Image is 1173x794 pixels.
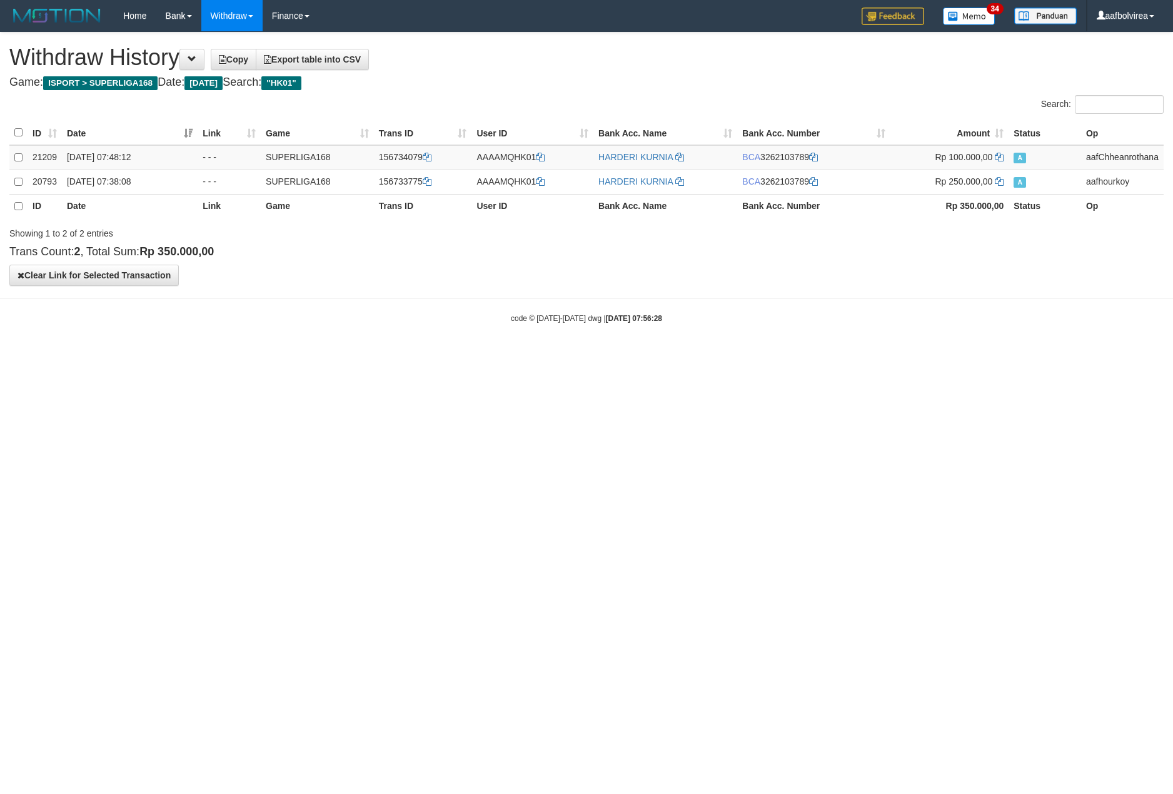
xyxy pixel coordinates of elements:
a: HARDERI KURNIA [598,152,673,162]
h1: Withdraw History [9,45,1164,70]
span: Rp 250.000,00 [935,176,992,186]
img: Button%20Memo.svg [943,8,995,25]
td: [DATE] 07:48:12 [62,145,198,170]
td: - - - [198,145,261,170]
strong: Rp 350.000,00 [139,245,214,258]
th: Link: activate to sort column ascending [198,121,261,145]
span: Approved [1014,153,1026,163]
span: Export table into CSV [264,54,361,64]
img: panduan.png [1014,8,1077,24]
a: HARDERI KURNIA [598,176,673,186]
td: 20793 [28,170,62,194]
span: [DATE] [184,76,223,90]
td: [DATE] 07:38:08 [62,170,198,194]
td: 156733775 [374,170,472,194]
strong: Rp 350.000,00 [946,201,1004,211]
th: Game [261,194,374,218]
th: Status [1009,121,1081,145]
small: code © [DATE]-[DATE] dwg | [511,314,662,323]
img: MOTION_logo.png [9,6,104,25]
th: Trans ID: activate to sort column ascending [374,121,472,145]
td: SUPERLIGA168 [261,145,374,170]
td: aafChheanrothana [1081,145,1164,170]
label: Search: [1041,95,1164,114]
th: Date: activate to sort column ascending [62,121,198,145]
span: ISPORT > SUPERLIGA168 [43,76,158,90]
td: 3262103789 [737,170,890,194]
th: Op [1081,121,1164,145]
td: 3262103789 [737,145,890,170]
button: Clear Link for Selected Transaction [9,265,179,286]
td: - - - [198,170,261,194]
th: Trans ID [374,194,472,218]
td: 156734079 [374,145,472,170]
span: Approved [1014,177,1026,188]
div: Showing 1 to 2 of 2 entries [9,222,480,240]
th: User ID: activate to sort column ascending [471,121,593,145]
th: Bank Acc. Name [593,194,737,218]
th: User ID [471,194,593,218]
span: Copy [219,54,248,64]
span: BCA [742,176,760,186]
h4: Game: Date: Search: [9,76,1164,89]
span: BCA [742,152,760,162]
th: Link [198,194,261,218]
th: Game: activate to sort column ascending [261,121,374,145]
strong: [DATE] 07:56:28 [606,314,662,323]
th: Op [1081,194,1164,218]
input: Search: [1075,95,1164,114]
th: Bank Acc. Number [737,194,890,218]
td: 21209 [28,145,62,170]
h4: Trans Count: , Total Sum: [9,246,1164,258]
img: Feedback.jpg [862,8,924,25]
th: Bank Acc. Number: activate to sort column ascending [737,121,890,145]
th: Bank Acc. Name: activate to sort column ascending [593,121,737,145]
th: ID [28,194,62,218]
td: SUPERLIGA168 [261,170,374,194]
span: Rp 100.000,00 [935,152,992,162]
th: Date [62,194,198,218]
td: AAAAMQHK01 [471,170,593,194]
span: 34 [987,3,1004,14]
td: aafhourkoy [1081,170,1164,194]
strong: 2 [74,245,80,258]
td: AAAAMQHK01 [471,145,593,170]
th: ID: activate to sort column ascending [28,121,62,145]
th: Status [1009,194,1081,218]
th: Amount: activate to sort column ascending [890,121,1009,145]
span: "HK01" [261,76,301,90]
a: Export table into CSV [256,49,369,70]
a: Copy [211,49,256,70]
